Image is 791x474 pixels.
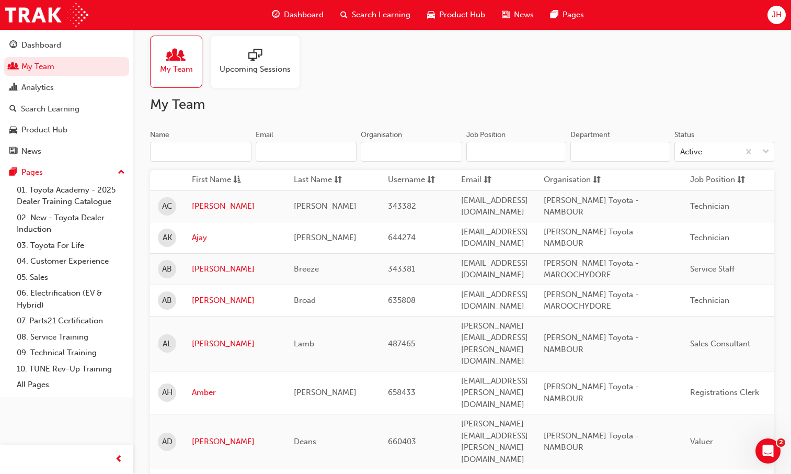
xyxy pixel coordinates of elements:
[544,174,601,187] button: Organisationsorting-icon
[294,388,357,397] span: [PERSON_NAME]
[427,8,435,21] span: car-icon
[192,295,278,307] a: [PERSON_NAME]
[427,174,435,187] span: sorting-icon
[361,142,462,162] input: Organisation
[593,174,601,187] span: sorting-icon
[514,9,534,21] span: News
[272,8,280,21] span: guage-icon
[263,4,332,26] a: guage-iconDashboard
[21,124,67,136] div: Product Hub
[9,62,17,72] span: people-icon
[461,290,528,311] span: [EMAIL_ADDRESS][DOMAIN_NAME]
[388,174,445,187] button: Usernamesorting-icon
[162,436,173,448] span: AD
[13,269,129,286] a: 05. Sales
[294,201,357,211] span: [PERSON_NAME]
[690,174,735,187] span: Job Position
[13,285,129,313] a: 06. Electrification (EV & Hybrid)
[169,49,183,63] span: people-icon
[544,431,639,453] span: [PERSON_NAME] Toyota - NAMBOUR
[388,201,416,211] span: 343382
[4,33,129,163] button: DashboardMy TeamAnalyticsSearch LearningProduct HubNews
[150,130,169,140] div: Name
[388,174,425,187] span: Username
[690,437,713,446] span: Valuer
[211,36,308,88] a: Upcoming Sessions
[294,174,351,187] button: Last Namesorting-icon
[388,339,415,348] span: 487465
[163,232,172,244] span: AK
[544,174,591,187] span: Organisation
[461,227,528,249] span: [EMAIL_ADDRESS][DOMAIN_NAME]
[361,130,402,140] div: Organisation
[570,130,610,140] div: Department
[13,329,129,345] a: 08. Service Training
[674,130,694,140] div: Status
[762,145,770,159] span: down-icon
[4,78,129,97] a: Analytics
[13,377,129,393] a: All Pages
[13,313,129,329] a: 07. Parts21 Certification
[461,258,528,280] span: [EMAIL_ADDRESS][DOMAIN_NAME]
[690,388,759,397] span: Registrations Clerk
[690,339,750,348] span: Sales Consultant
[755,438,781,464] iframe: Intercom live chat
[544,196,639,217] span: [PERSON_NAME] Toyota - NAMBOUR
[5,3,88,27] img: Trak
[294,296,316,305] span: Broad
[294,339,314,348] span: Lamb
[461,174,519,187] button: Emailsorting-icon
[21,82,54,94] div: Analytics
[150,36,211,88] a: My Team
[690,174,748,187] button: Job Positionsorting-icon
[767,6,786,24] button: JH
[9,126,17,135] span: car-icon
[690,201,729,211] span: Technician
[192,174,231,187] span: First Name
[494,4,542,26] a: news-iconNews
[484,174,491,187] span: sorting-icon
[544,333,639,354] span: [PERSON_NAME] Toyota - NAMBOUR
[9,41,17,50] span: guage-icon
[13,361,129,377] a: 10. TUNE Rev-Up Training
[150,142,251,162] input: Name
[551,8,558,21] span: pages-icon
[4,163,129,182] button: Pages
[13,345,129,361] a: 09. Technical Training
[115,453,123,466] span: prev-icon
[192,338,278,350] a: [PERSON_NAME]
[461,196,528,217] span: [EMAIL_ADDRESS][DOMAIN_NAME]
[388,233,416,242] span: 644274
[4,57,129,76] a: My Team
[9,147,17,156] span: news-icon
[737,174,745,187] span: sorting-icon
[163,338,171,350] span: AL
[9,83,17,93] span: chart-icon
[4,99,129,119] a: Search Learning
[419,4,494,26] a: car-iconProduct Hub
[332,4,419,26] a: search-iconSearch Learning
[544,227,639,249] span: [PERSON_NAME] Toyota - NAMBOUR
[544,258,639,280] span: [PERSON_NAME] Toyota - MAROOCHYDORE
[192,263,278,275] a: [PERSON_NAME]
[21,103,79,115] div: Search Learning
[162,295,172,307] span: AB
[466,130,506,140] div: Job Position
[4,142,129,161] a: News
[21,145,41,157] div: News
[461,174,482,187] span: Email
[13,253,129,269] a: 04. Customer Experience
[13,238,129,254] a: 03. Toyota For Life
[352,9,410,21] span: Search Learning
[192,232,278,244] a: Ajay
[461,419,528,464] span: [PERSON_NAME][EMAIL_ADDRESS][PERSON_NAME][DOMAIN_NAME]
[192,387,278,399] a: Amber
[256,142,357,162] input: Email
[294,233,357,242] span: [PERSON_NAME]
[294,174,332,187] span: Last Name
[21,39,61,51] div: Dashboard
[563,9,584,21] span: Pages
[542,4,592,26] a: pages-iconPages
[461,321,528,366] span: [PERSON_NAME][EMAIL_ADDRESS][PERSON_NAME][DOMAIN_NAME]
